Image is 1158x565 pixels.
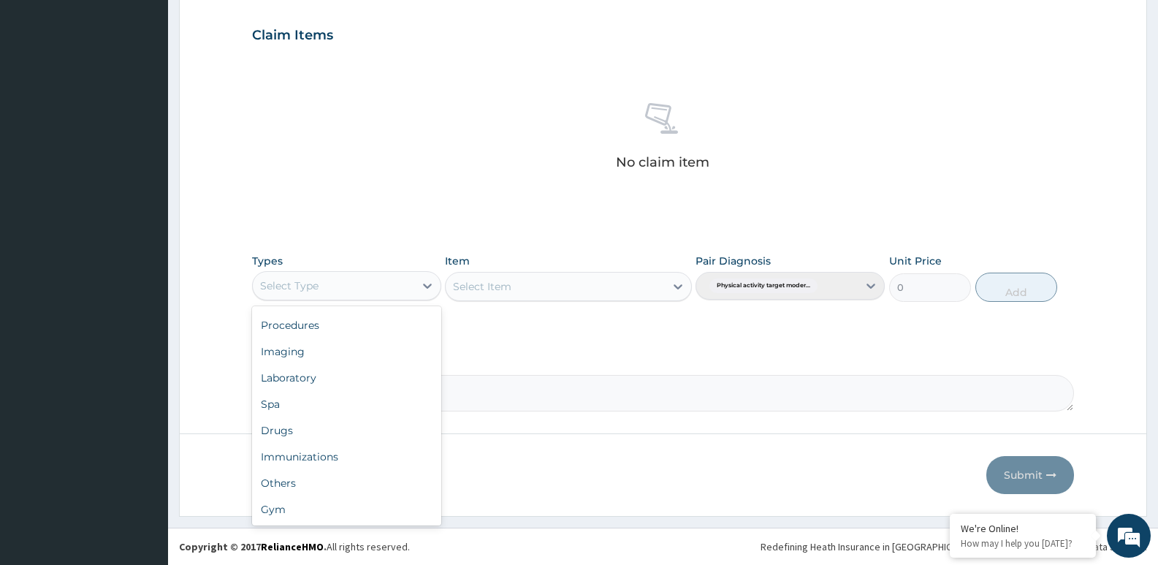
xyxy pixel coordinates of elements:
label: Comment [252,354,1074,367]
button: Submit [986,456,1074,494]
div: Gym [252,496,441,523]
div: Minimize live chat window [240,7,275,42]
div: Redefining Heath Insurance in [GEOGRAPHIC_DATA] using Telemedicine and Data Science! [761,539,1147,554]
div: Laboratory [252,365,441,391]
label: Item [445,254,470,268]
div: Others [252,470,441,496]
textarea: Type your message and hit 'Enter' [7,399,278,450]
footer: All rights reserved. [168,528,1158,565]
div: Imaging [252,338,441,365]
p: How may I help you today? [961,537,1085,550]
div: Procedures [252,312,441,338]
label: Types [252,255,283,268]
a: RelianceHMO [261,540,324,553]
p: No claim item [616,155,709,170]
div: Select Type [260,278,319,293]
button: Add [975,273,1057,302]
img: d_794563401_company_1708531726252_794563401 [27,73,59,110]
label: Unit Price [889,254,942,268]
div: Drugs [252,417,441,444]
div: Spa [252,391,441,417]
div: We're Online! [961,522,1085,535]
div: Chat with us now [76,82,245,101]
span: We're online! [85,184,202,332]
label: Pair Diagnosis [696,254,771,268]
strong: Copyright © 2017 . [179,540,327,553]
h3: Claim Items [252,28,333,44]
div: Immunizations [252,444,441,470]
